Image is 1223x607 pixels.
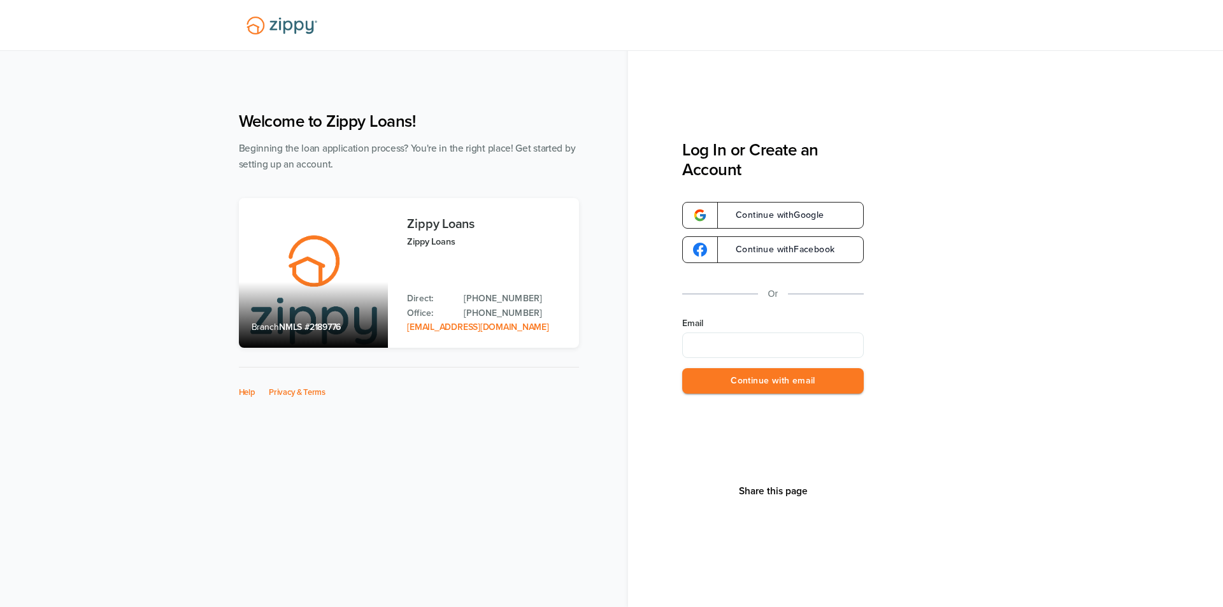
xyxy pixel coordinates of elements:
span: Branch [252,322,280,332]
a: Email Address: zippyguide@zippymh.com [407,322,548,332]
button: Continue with email [682,368,864,394]
button: Share This Page [735,485,812,497]
h3: Zippy Loans [407,217,566,231]
span: Beginning the loan application process? You're in the right place! Get started by setting up an a... [239,143,576,170]
img: google-logo [693,208,707,222]
p: Zippy Loans [407,234,566,249]
img: Lender Logo [239,11,325,40]
h1: Welcome to Zippy Loans! [239,111,579,131]
a: Direct Phone: 512-975-2947 [464,292,566,306]
a: Office Phone: 512-975-2947 [464,306,566,320]
img: google-logo [693,243,707,257]
p: Direct: [407,292,451,306]
h3: Log In or Create an Account [682,140,864,180]
label: Email [682,317,864,330]
p: Office: [407,306,451,320]
a: Help [239,387,255,397]
a: Privacy & Terms [269,387,325,397]
span: Continue with Facebook [723,245,834,254]
input: Email Address [682,332,864,358]
a: google-logoContinue withGoogle [682,202,864,229]
p: Or [768,286,778,302]
span: Continue with Google [723,211,824,220]
a: google-logoContinue withFacebook [682,236,864,263]
span: NMLS #2189776 [279,322,341,332]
